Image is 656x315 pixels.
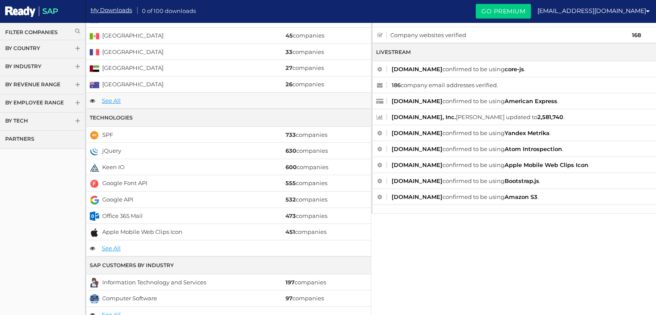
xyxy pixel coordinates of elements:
[376,30,631,40] span: Company websites verified
[285,279,326,286] a: 197companies
[505,145,562,152] a: Atom Introspection
[90,294,99,304] img: computer-software.png
[505,98,557,104] a: American Express
[285,295,323,302] a: 97companies
[90,228,99,237] img: apple-mobile-web-clips-icon.png
[285,81,323,88] a: 26companies
[285,180,295,186] strong: 555
[90,195,99,205] img: google-api.png
[285,196,295,203] strong: 532
[285,16,323,23] a: 52companies
[285,64,323,71] a: 27companies
[392,193,443,200] a: [DOMAIN_NAME]
[90,278,99,287] img: information-technology-and-services.png
[285,131,327,138] a: 733companies
[102,228,182,235] a: Apple Mobile Web Clips Icon
[90,179,99,189] img: google-font-api.png
[285,212,295,219] strong: 473
[102,131,113,138] a: SPF
[102,295,157,302] a: Computer Software
[90,64,99,73] img: united-arab-emirates.png
[5,28,80,36] a: Filter Companies
[285,147,296,154] strong: 630
[90,147,99,156] img: jquery.png
[285,228,326,235] a: 451companies
[285,64,292,71] strong: 27
[102,147,121,154] a: jQuery
[505,161,588,168] a: Apple Mobile Web Clips Icon
[505,193,537,200] a: Amazon S3
[39,6,58,16] span: SAP
[285,279,294,286] strong: 197
[476,4,531,19] a: Go Premium
[102,97,121,104] a: See All
[392,161,443,168] a: [DOMAIN_NAME]
[142,5,196,15] span: 0 of 100 downloads
[505,129,549,136] a: Yandex Metrika
[90,163,99,172] img: keen-io.png
[90,47,99,57] img: france.png
[90,31,99,41] img: mexico.png
[392,82,401,88] strong: 186
[285,164,296,170] strong: 600
[86,109,371,127] div: Technologies
[537,113,563,120] a: 2,581,740
[285,164,328,170] a: 600companies
[102,32,163,39] a: [GEOGRAPHIC_DATA]
[285,228,295,235] strong: 451
[392,98,443,104] a: [DOMAIN_NAME]
[102,48,163,55] a: [GEOGRAPHIC_DATA]
[102,64,163,71] a: [GEOGRAPHIC_DATA]
[102,212,143,219] a: Office 365 Mail
[90,130,99,140] img: spf.png
[285,131,295,138] strong: 733
[285,81,292,88] strong: 26
[285,147,327,154] a: 630companies
[285,48,292,55] strong: 33
[102,180,148,186] a: Google Font API
[102,81,163,88] a: [GEOGRAPHIC_DATA]
[285,196,327,203] a: 532companies
[392,66,443,72] a: [DOMAIN_NAME]
[102,16,163,23] a: [GEOGRAPHIC_DATA]
[285,212,327,219] a: 473companies
[537,4,650,17] a: [EMAIL_ADDRESS][DOMAIN_NAME]
[285,32,292,39] strong: 45
[102,279,206,286] a: Information Technology and Services
[90,80,99,90] img: australia.png
[285,180,327,186] a: 555companies
[90,211,99,221] img: office-365-mail.png
[102,196,133,203] a: Google API
[86,256,371,274] div: SAP Customers By Industry
[102,164,125,170] a: Keen IO
[285,32,324,39] a: 45companies
[285,16,292,23] strong: 52
[285,48,323,55] a: 33companies
[102,245,121,252] a: See All
[632,31,641,38] strong: 168
[392,145,443,152] a: [DOMAIN_NAME]
[5,5,35,19] img: SAP Ready
[505,66,524,72] a: core-js
[392,129,443,136] a: [DOMAIN_NAME]
[285,295,292,302] strong: 97
[91,6,132,14] a: My Downloads
[392,177,443,184] a: [DOMAIN_NAME]
[392,113,456,120] a: [DOMAIN_NAME], Inc.
[505,177,539,184] a: Bootstrap.js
